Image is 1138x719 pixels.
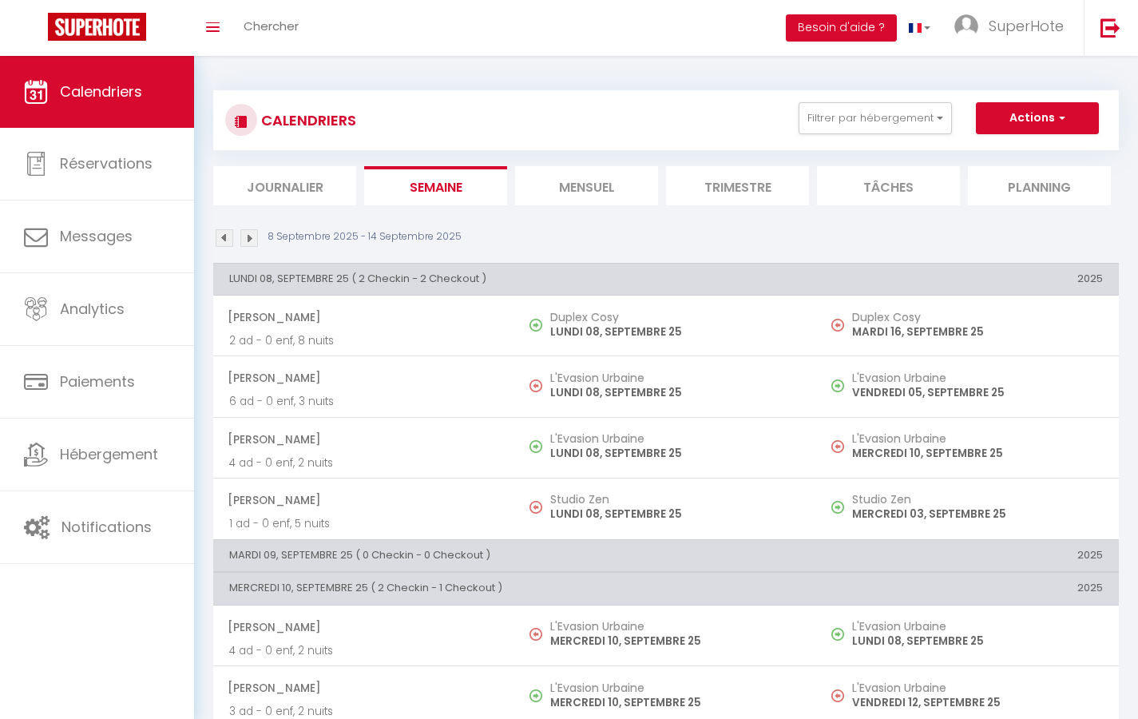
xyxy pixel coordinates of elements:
span: Notifications [61,517,152,537]
span: [PERSON_NAME] [228,302,499,332]
span: Chercher [244,18,299,34]
li: Trimestre [666,166,809,205]
span: [PERSON_NAME] [228,363,499,393]
img: NO IMAGE [529,501,542,514]
span: SuperHote [989,16,1064,36]
th: 2025 [817,539,1119,571]
span: [PERSON_NAME] [228,485,499,515]
p: 1 ad - 0 enf, 5 nuits [229,515,499,532]
p: MARDI 16, SEPTEMBRE 25 [852,324,1103,340]
p: MERCREDI 10, SEPTEMBRE 25 [550,694,801,711]
img: NO IMAGE [831,379,844,392]
span: Calendriers [60,81,142,101]
h5: L'Evasion Urbaine [550,371,801,384]
img: NO IMAGE [831,501,844,514]
li: Mensuel [515,166,658,205]
h5: L'Evasion Urbaine [550,620,801,633]
img: NO IMAGE [529,379,542,392]
p: 8 Septembre 2025 - 14 Septembre 2025 [268,229,462,244]
p: 4 ad - 0 enf, 2 nuits [229,455,499,471]
span: Hébergement [60,444,158,464]
th: 2025 [817,573,1119,605]
h5: L'Evasion Urbaine [852,371,1103,384]
p: MERCREDI 03, SEPTEMBRE 25 [852,506,1103,522]
h3: CALENDRIERS [257,102,356,138]
h5: L'Evasion Urbaine [852,620,1103,633]
h5: L'Evasion Urbaine [550,432,801,445]
img: NO IMAGE [831,319,844,332]
p: LUNDI 08, SEPTEMBRE 25 [550,324,801,340]
h5: L'Evasion Urbaine [550,681,801,694]
span: Analytics [60,299,125,319]
p: 6 ad - 0 enf, 3 nuits [229,393,499,410]
button: Actions [976,102,1099,134]
h5: Duplex Cosy [852,311,1103,324]
p: LUNDI 08, SEPTEMBRE 25 [550,384,801,401]
li: Semaine [364,166,507,205]
p: 4 ad - 0 enf, 2 nuits [229,642,499,659]
p: LUNDI 08, SEPTEMBRE 25 [550,506,801,522]
th: 2025 [817,263,1119,295]
span: Paiements [60,371,135,391]
th: LUNDI 08, SEPTEMBRE 25 ( 2 Checkin - 2 Checkout ) [213,263,817,295]
h5: L'Evasion Urbaine [852,432,1103,445]
button: Besoin d'aide ? [786,14,897,42]
img: ... [954,14,978,38]
p: LUNDI 08, SEPTEMBRE 25 [852,633,1103,649]
span: Messages [60,226,133,246]
span: Réservations [60,153,153,173]
img: Super Booking [48,13,146,41]
h5: L'Evasion Urbaine [852,681,1103,694]
h5: Studio Zen [550,493,801,506]
button: Filtrer par hébergement [799,102,952,134]
p: 2 ad - 0 enf, 8 nuits [229,332,499,349]
th: MERCREDI 10, SEPTEMBRE 25 ( 2 Checkin - 1 Checkout ) [213,573,817,605]
img: logout [1100,18,1120,38]
p: VENDREDI 05, SEPTEMBRE 25 [852,384,1103,401]
img: NO IMAGE [831,628,844,641]
th: MARDI 09, SEPTEMBRE 25 ( 0 Checkin - 0 Checkout ) [213,539,817,571]
li: Tâches [817,166,960,205]
button: Ouvrir le widget de chat LiveChat [13,6,61,54]
li: Journalier [213,166,356,205]
h5: Studio Zen [852,493,1103,506]
h5: Duplex Cosy [550,311,801,324]
img: NO IMAGE [529,628,542,641]
span: [PERSON_NAME] [228,612,499,642]
span: [PERSON_NAME] [228,424,499,455]
p: LUNDI 08, SEPTEMBRE 25 [550,445,801,462]
p: MERCREDI 10, SEPTEMBRE 25 [550,633,801,649]
img: NO IMAGE [831,689,844,702]
p: VENDREDI 12, SEPTEMBRE 25 [852,694,1103,711]
li: Planning [968,166,1111,205]
span: [PERSON_NAME] [228,673,499,703]
p: MERCREDI 10, SEPTEMBRE 25 [852,445,1103,462]
img: NO IMAGE [831,440,844,453]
